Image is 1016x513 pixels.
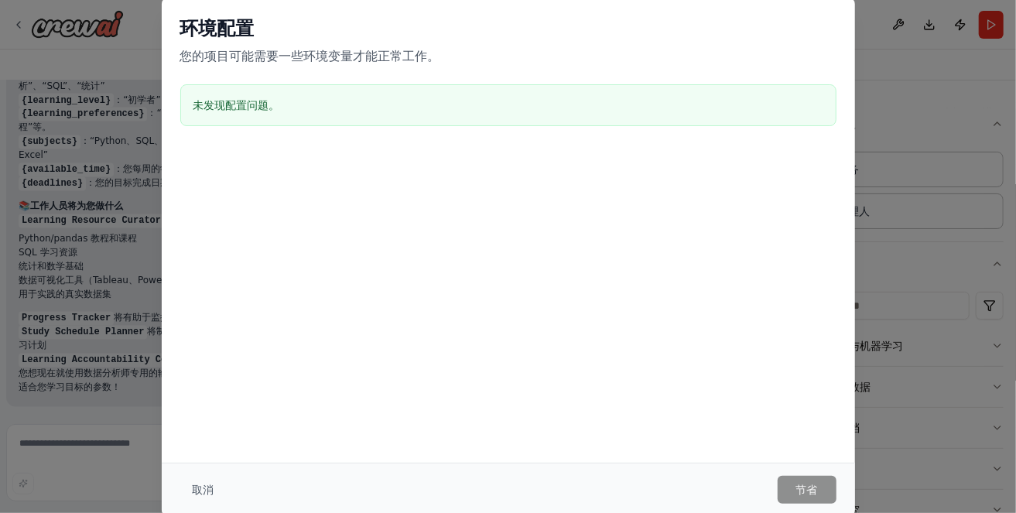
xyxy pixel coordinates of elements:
font: 节省 [796,484,818,496]
font: 环境配置 [180,18,255,39]
button: 节省 [778,476,836,504]
font: 取消 [193,484,214,496]
font: 您的项目可能需要一些环境变量才能正常工作。 [180,49,440,63]
button: 取消 [180,476,227,504]
font: 未发现配置问题。 [193,99,280,111]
